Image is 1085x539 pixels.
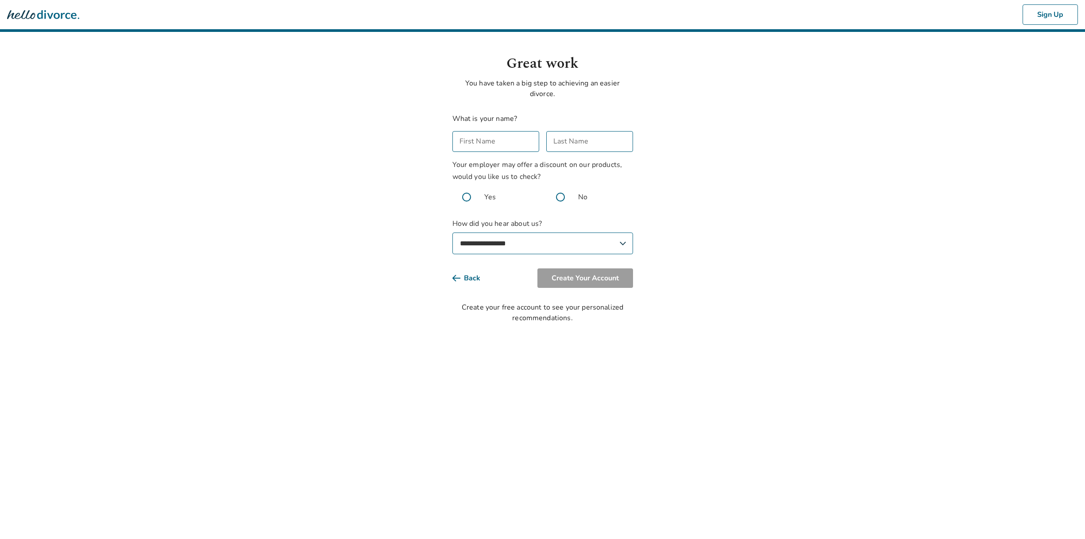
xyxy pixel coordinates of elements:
span: Yes [484,192,496,202]
button: Sign Up [1023,4,1078,25]
iframe: Chat Widget [1041,496,1085,539]
div: Create your free account to see your personalized recommendations. [452,302,633,323]
h1: Great work [452,53,633,74]
label: How did you hear about us? [452,218,633,254]
button: Create Your Account [537,268,633,288]
span: Your employer may offer a discount on our products, would you like us to check? [452,160,622,182]
select: How did you hear about us? [452,233,633,254]
p: You have taken a big step to achieving an easier divorce. [452,78,633,99]
label: What is your name? [452,114,517,124]
button: Back [452,268,494,288]
span: No [578,192,587,202]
